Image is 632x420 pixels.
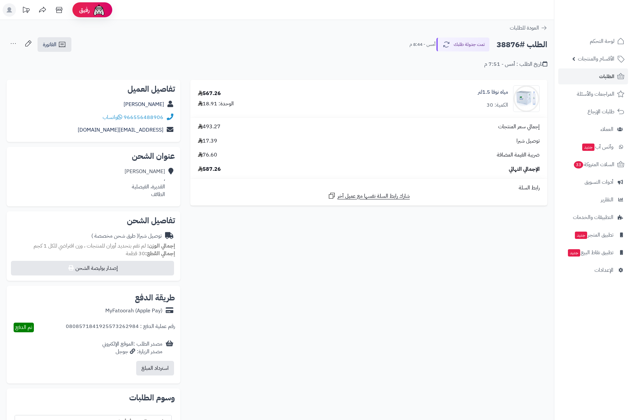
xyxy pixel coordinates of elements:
[578,54,614,63] span: الأقسام والمنتجات
[599,72,614,81] span: الطلبات
[102,340,162,356] div: مصدر الطلب :الموقع الإلكتروني
[91,232,138,240] span: ( طرق شحن مخصصة )
[478,88,508,96] a: مياه نوفا 1.5لتر
[573,213,613,222] span: التطبيقات والخدمات
[573,160,614,169] span: السلات المتروكة
[105,307,162,315] div: MyFatoorah (Apple Pay)
[558,192,628,208] a: التقارير
[12,152,175,160] h2: عنوان الشحن
[198,123,221,131] span: 493.27
[587,5,626,19] img: logo-2.png
[558,262,628,278] a: الإعدادات
[198,100,234,108] div: الوحدة: 18.91
[567,248,613,257] span: تطبيق نقاط البيع
[34,242,146,250] span: لم تقم بتحديد أوزان للمنتجات ، وزن افتراضي للكل 1 كجم
[487,101,508,109] div: الكمية: 30
[558,86,628,102] a: المراجعات والأسئلة
[15,323,32,331] span: تم الدفع
[145,250,175,258] strong: إجمالي القطع:
[600,125,613,134] span: العملاء
[574,230,613,240] span: تطبيق المتجر
[558,227,628,243] a: تطبيق المتجرجديد
[12,85,175,93] h2: تفاصيل العميل
[510,24,547,32] a: العودة للطلبات
[12,217,175,225] h2: تفاصيل الشحن
[436,38,490,52] button: تمت جدولة طلبك
[18,3,34,18] a: تحديثات المنصة
[587,107,614,116] span: طلبات الإرجاع
[568,249,580,257] span: جديد
[558,245,628,261] a: تطبيق نقاط البيعجديد
[147,242,175,250] strong: إجمالي الوزن:
[574,161,584,169] span: 33
[509,165,540,173] span: الإجمالي النهائي
[38,37,71,52] a: الفاتورة
[484,60,547,68] div: تاريخ الطلب : أمس - 7:51 م
[558,121,628,137] a: العملاء
[516,137,540,145] span: توصيل شبرا
[582,142,613,152] span: وآتس آب
[198,90,221,97] div: 567.26
[78,126,163,134] a: [EMAIL_ADDRESS][DOMAIN_NAME]
[585,177,613,187] span: أدوات التسويق
[126,250,175,258] small: 30 قطعة
[590,37,614,46] span: لوحة التحكم
[328,192,410,200] a: شارك رابط السلة نفسها مع عميل آخر
[510,24,539,32] span: العودة للطلبات
[558,209,628,225] a: التطبيقات والخدمات
[577,89,614,99] span: المراجعات والأسئلة
[43,41,56,49] span: الفاتورة
[582,144,594,151] span: جديد
[558,104,628,120] a: طلبات الإرجاع
[91,232,162,240] div: توصيل شبرا
[558,157,628,172] a: السلات المتروكة33
[124,100,164,108] a: [PERSON_NAME]
[409,41,435,48] small: أمس - 8:44 م
[92,3,106,17] img: ai-face.png
[12,394,175,402] h2: وسوم الطلبات
[198,137,217,145] span: 17.39
[558,68,628,84] a: الطلبات
[198,151,217,159] span: 76.60
[497,38,547,52] h2: الطلب #38876
[103,113,122,121] a: واتساب
[497,151,540,159] span: ضريبة القيمة المضافة
[558,174,628,190] a: أدوات التسويق
[575,232,587,239] span: جديد
[193,184,545,192] div: رابط السلة
[558,33,628,49] a: لوحة التحكم
[594,265,613,275] span: الإعدادات
[79,6,90,14] span: رفيق
[102,348,162,356] div: مصدر الزيارة: جوجل
[337,192,410,200] span: شارك رابط السلة نفسها مع عميل آخر
[66,323,175,332] div: رقم عملية الدفع : 0808571841925573262984
[198,165,221,173] span: 587.26
[135,294,175,302] h2: طريقة الدفع
[11,261,174,275] button: إصدار بوليصة الشحن
[498,123,540,131] span: إجمالي سعر المنتجات
[136,361,174,375] button: استرداد المبلغ
[125,168,165,198] div: [PERSON_NAME] ، القديرة، الفيصلية الطائف
[124,113,163,121] a: 966556488906
[513,85,539,112] img: 792dbfe6ea8a2b5a6eda5673af35dff272f-90x90.jpg
[558,139,628,155] a: وآتس آبجديد
[601,195,613,204] span: التقارير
